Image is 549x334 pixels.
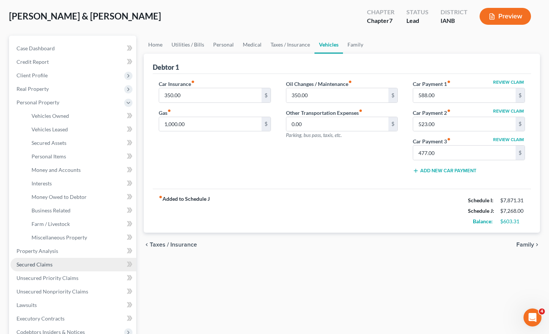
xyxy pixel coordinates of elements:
i: chevron_right [534,242,540,248]
input: -- [159,117,262,131]
a: Secured Assets [26,136,136,150]
i: fiber_manual_record [159,195,162,199]
a: Unsecured Priority Claims [11,271,136,285]
div: $ [262,117,271,131]
i: fiber_manual_record [447,80,451,84]
span: Unsecured Nonpriority Claims [17,288,88,295]
label: Gas [159,109,171,117]
span: Unsecured Priority Claims [17,275,78,281]
strong: Added to Schedule J [159,195,210,227]
button: Review Claim [492,109,525,113]
span: Credit Report [17,59,49,65]
span: Secured Assets [32,140,66,146]
div: $ [516,146,525,160]
div: $7,871.31 [500,197,525,204]
div: $7,268.00 [500,207,525,215]
strong: Balance: [473,218,493,224]
iframe: Intercom live chat [523,308,541,326]
a: Medical [238,36,266,54]
span: Farm / Livestock [32,221,70,227]
a: Lawsuits [11,298,136,312]
div: Status [406,8,429,17]
a: Personal Items [26,150,136,163]
span: 7 [389,17,393,24]
span: Money Owed to Debtor [32,194,87,200]
button: Family chevron_right [516,242,540,248]
a: Vehicles Leased [26,123,136,136]
span: Business Related [32,207,71,214]
span: Vehicles Owned [32,113,69,119]
span: Money and Accounts [32,167,81,173]
a: Miscellaneous Property [26,231,136,244]
label: Car Insurance [159,80,195,88]
a: Vehicles Owned [26,109,136,123]
input: -- [286,117,389,131]
span: Miscellaneous Property [32,234,87,241]
a: Utilities / Bills [167,36,209,54]
span: Taxes / Insurance [150,242,197,248]
div: IANB [441,17,468,25]
button: Preview [480,8,531,25]
span: [PERSON_NAME] & [PERSON_NAME] [9,11,161,21]
i: fiber_manual_record [191,80,195,84]
label: Oil Changes / Maintenance [286,80,352,88]
i: fiber_manual_record [348,80,352,84]
span: Vehicles Leased [32,126,68,132]
input: -- [413,146,516,160]
label: Car Payment 3 [413,137,451,145]
div: $ [516,88,525,102]
input: -- [413,88,516,102]
span: Executory Contracts [17,315,65,322]
span: Interests [32,180,52,187]
div: $ [388,117,397,131]
a: Credit Report [11,55,136,69]
span: Lawsuits [17,302,37,308]
div: $ [262,88,271,102]
strong: Schedule I: [468,197,493,203]
input: -- [413,117,516,131]
a: Case Dashboard [11,42,136,55]
a: Money Owed to Debtor [26,190,136,204]
a: Money and Accounts [26,163,136,177]
label: Car Payment 1 [413,80,451,88]
span: Property Analysis [17,248,58,254]
div: $603.31 [500,218,525,225]
a: Taxes / Insurance [266,36,314,54]
i: fiber_manual_record [359,109,362,113]
a: Family [343,36,368,54]
i: fiber_manual_record [167,109,171,113]
span: Parking, bus pass, taxis, etc. [286,132,342,138]
a: Property Analysis [11,244,136,258]
a: Vehicles [314,36,343,54]
span: Real Property [17,86,49,92]
i: fiber_manual_record [447,137,451,141]
div: $ [388,88,397,102]
div: Debtor 1 [153,63,179,72]
button: Review Claim [492,80,525,84]
a: Home [144,36,167,54]
button: Add New Car Payment [413,168,477,174]
div: Chapter [367,17,394,25]
i: fiber_manual_record [447,109,451,113]
div: Lead [406,17,429,25]
div: Chapter [367,8,394,17]
a: Personal [209,36,238,54]
span: Case Dashboard [17,45,55,51]
a: Secured Claims [11,258,136,271]
button: Review Claim [492,137,525,142]
button: chevron_left Taxes / Insurance [144,242,197,248]
input: -- [286,88,389,102]
span: 4 [539,308,545,314]
a: Executory Contracts [11,312,136,325]
label: Car Payment 2 [413,109,451,117]
i: chevron_left [144,242,150,248]
span: Personal Items [32,153,66,159]
div: $ [516,117,525,131]
a: Interests [26,177,136,190]
strong: Schedule J: [468,208,494,214]
span: Client Profile [17,72,48,78]
label: Other Transportation Expenses [286,109,362,117]
a: Unsecured Nonpriority Claims [11,285,136,298]
div: District [441,8,468,17]
a: Business Related [26,204,136,217]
